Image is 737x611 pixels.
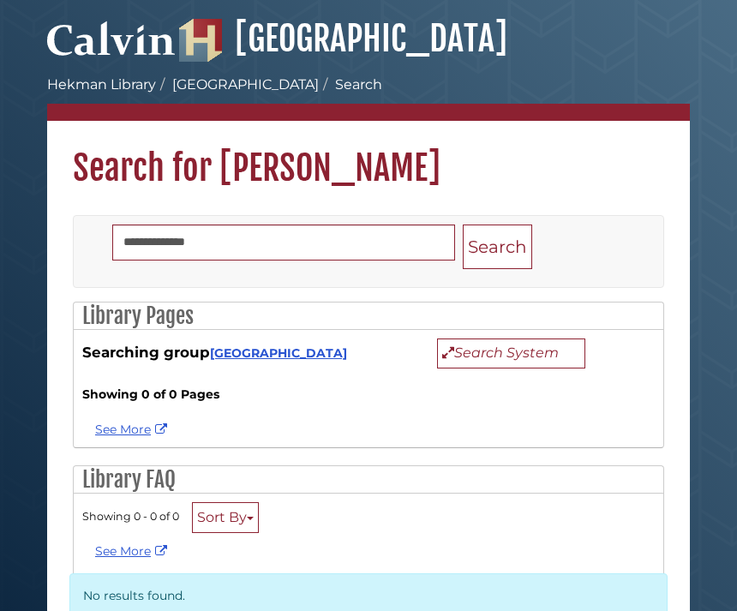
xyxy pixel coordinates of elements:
img: Calvin [47,14,176,62]
a: [GEOGRAPHIC_DATA] [172,76,319,93]
a: [GEOGRAPHIC_DATA] [210,345,347,361]
div: Searching group [82,338,655,368]
a: See More [95,543,171,559]
img: Hekman Library Logo [179,19,222,62]
button: Search [463,225,532,270]
nav: breadcrumb [47,75,690,121]
h1: Search for [PERSON_NAME] [47,121,690,189]
a: Hekman Library [47,76,156,93]
button: Sort By [192,502,259,533]
a: See more Rut Hendriks&rsquo;s results [95,422,171,437]
span: Showing 0 - 0 of 0 [82,510,179,523]
li: Search [319,75,382,95]
button: Search System [437,338,585,368]
a: Calvin University [47,39,176,55]
h2: Library Pages [74,303,663,330]
a: [GEOGRAPHIC_DATA] [179,17,507,60]
h2: Library FAQ [74,466,663,494]
strong: Showing 0 of 0 Pages [82,386,655,404]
